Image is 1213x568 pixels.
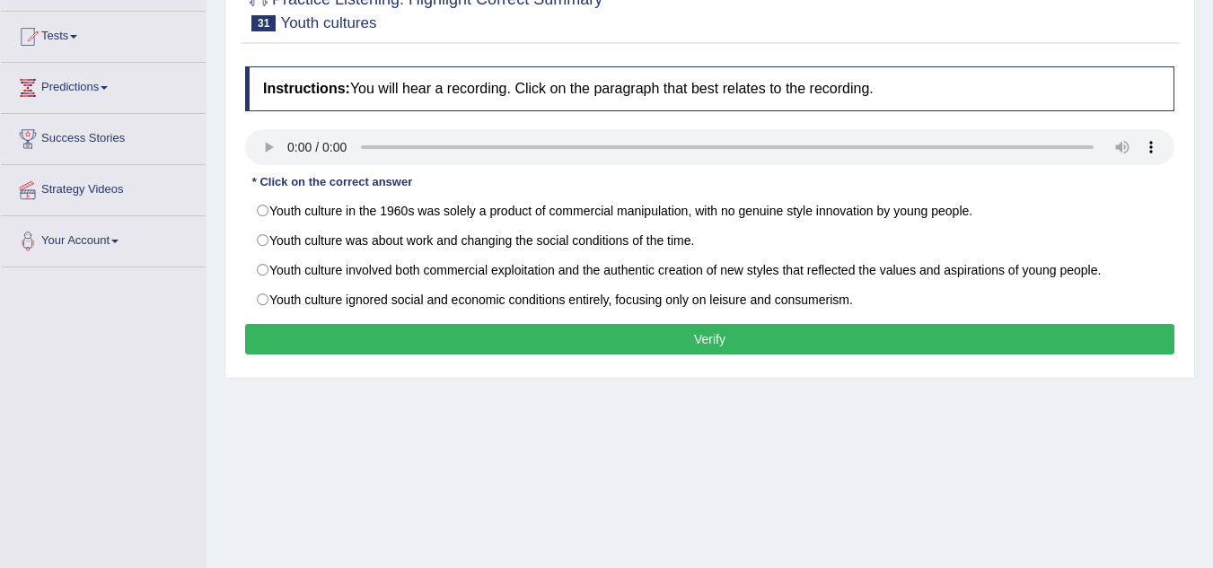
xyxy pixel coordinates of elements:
[1,12,206,57] a: Tests
[245,324,1174,354] button: Verify
[245,255,1174,285] label: Youth culture involved both commercial exploitation and the authentic creation of new styles that...
[280,14,376,31] small: Youth cultures
[1,114,206,159] a: Success Stories
[1,165,206,210] a: Strategy Videos
[245,66,1174,111] h4: You will hear a recording. Click on the paragraph that best relates to the recording.
[245,225,1174,256] label: Youth culture was about work and changing the social conditions of the time.
[251,15,276,31] span: 31
[263,81,350,96] b: Instructions:
[1,216,206,261] a: Your Account
[245,284,1174,315] label: Youth culture ignored social and economic conditions entirely, focusing only on leisure and consu...
[1,63,206,108] a: Predictions
[245,196,1174,226] label: Youth culture in the 1960s was solely a product of commercial manipulation, with no genuine style...
[245,174,419,191] div: * Click on the correct answer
